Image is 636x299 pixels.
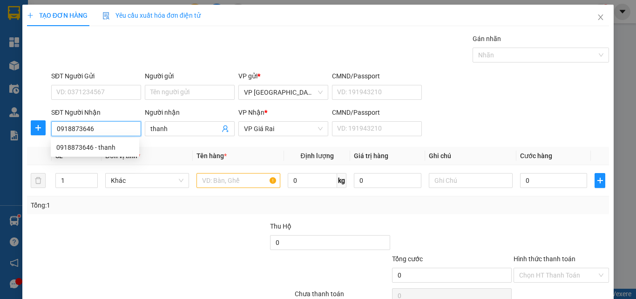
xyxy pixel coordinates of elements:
span: TẠO ĐƠN HÀNG [27,12,88,19]
span: VP Nhận [238,109,264,116]
span: Giá trị hàng [354,152,388,160]
span: plus [31,124,45,132]
span: user-add [222,125,229,132]
span: Cước hàng [520,152,552,160]
div: SĐT Người Gửi [51,71,141,81]
div: Người nhận [145,107,235,118]
span: Tên hàng [196,152,227,160]
button: delete [31,173,46,188]
th: Ghi chú [425,147,516,165]
input: VD: Bàn, Ghế [196,173,280,188]
span: kg [337,173,346,188]
div: SĐT Người Nhận [51,107,141,118]
button: plus [595,173,605,188]
div: CMND/Passport [332,71,422,81]
input: 0 [354,173,421,188]
button: Close [588,5,614,31]
span: VP Giá Rai [244,122,323,136]
input: Ghi Chú [429,173,513,188]
div: 0918873646 - thanh [56,142,134,153]
span: Định lượng [300,152,333,160]
span: plus [27,12,34,19]
span: VP Sài Gòn [244,85,323,99]
label: Hình thức thanh toán [514,255,575,263]
span: Khác [111,174,183,188]
span: Tổng cước [392,255,423,263]
div: CMND/Passport [332,107,422,118]
span: close [597,14,604,21]
span: plus [595,177,605,184]
button: plus [31,120,46,135]
span: Thu Hộ [270,223,291,230]
div: 0918873646 - thanh [51,140,139,155]
span: Yêu cầu xuất hóa đơn điện tử [102,12,201,19]
img: icon [102,12,110,20]
div: VP gửi [238,71,328,81]
div: Tổng: 1 [31,200,246,210]
label: Gán nhãn [473,35,501,42]
div: Người gửi [145,71,235,81]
